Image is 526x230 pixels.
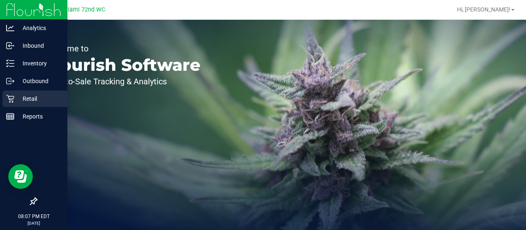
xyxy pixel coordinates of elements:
[6,112,14,121] inline-svg: Reports
[44,77,201,86] p: Seed-to-Sale Tracking & Analytics
[14,112,64,121] p: Reports
[6,59,14,67] inline-svg: Inventory
[14,58,64,68] p: Inventory
[44,57,201,73] p: Flourish Software
[6,77,14,85] inline-svg: Outbound
[4,220,64,226] p: [DATE]
[14,41,64,51] p: Inbound
[44,44,201,53] p: Welcome to
[6,24,14,32] inline-svg: Analytics
[14,76,64,86] p: Outbound
[14,23,64,33] p: Analytics
[62,6,105,13] span: Miami 72nd WC
[8,164,33,189] iframe: Resource center
[6,42,14,50] inline-svg: Inbound
[14,94,64,104] p: Retail
[6,95,14,103] inline-svg: Retail
[4,213,64,220] p: 08:07 PM EDT
[457,6,510,13] span: Hi, [PERSON_NAME]!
